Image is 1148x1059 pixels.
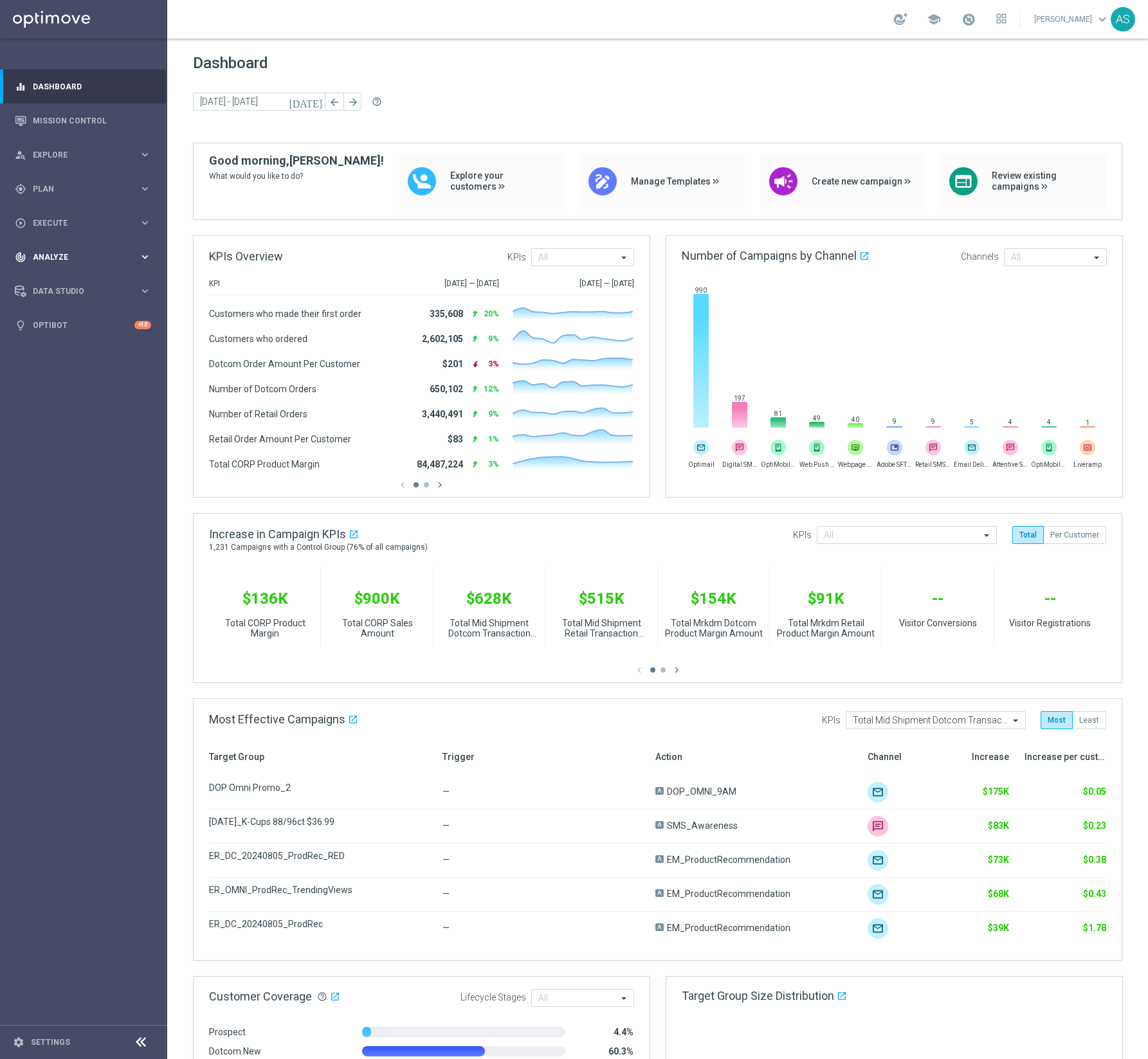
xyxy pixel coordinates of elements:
[15,251,26,263] i: track_changes
[14,82,152,92] button: equalizer Dashboard
[134,321,151,329] div: +10
[14,252,152,262] button: track_changes Analyze keyboard_arrow_right
[15,81,26,93] i: equalizer
[15,104,151,138] div: Mission Control
[15,217,26,229] i: play_circle_outline
[14,286,152,296] button: Data Studio keyboard_arrow_right
[15,285,139,297] div: Data Studio
[13,1036,24,1048] i: settings
[33,151,139,159] span: Explore
[15,183,139,195] div: Plan
[15,217,139,229] div: Execute
[15,308,151,342] div: Optibot
[33,185,139,193] span: Plan
[15,251,139,263] div: Analyze
[139,285,151,297] i: keyboard_arrow_right
[33,104,151,138] a: Mission Control
[1033,10,1111,29] a: [PERSON_NAME]keyboard_arrow_down
[15,149,26,161] i: person_search
[33,287,139,295] span: Data Studio
[14,218,152,228] button: play_circle_outline Execute keyboard_arrow_right
[33,253,139,261] span: Analyze
[14,150,152,160] button: person_search Explore keyboard_arrow_right
[1095,12,1109,26] span: keyboard_arrow_down
[31,1038,70,1046] a: Settings
[33,308,134,342] a: Optibot
[14,320,152,330] button: lightbulb Optibot +10
[139,149,151,161] i: keyboard_arrow_right
[139,251,151,263] i: keyboard_arrow_right
[15,149,139,161] div: Explore
[139,183,151,195] i: keyboard_arrow_right
[15,69,151,104] div: Dashboard
[14,184,152,194] button: gps_fixed Plan keyboard_arrow_right
[927,12,941,26] span: school
[139,217,151,229] i: keyboard_arrow_right
[14,116,152,126] button: Mission Control
[33,69,151,104] a: Dashboard
[1111,7,1135,32] div: AS
[15,183,26,195] i: gps_fixed
[15,320,26,331] i: lightbulb
[33,219,139,227] span: Execute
